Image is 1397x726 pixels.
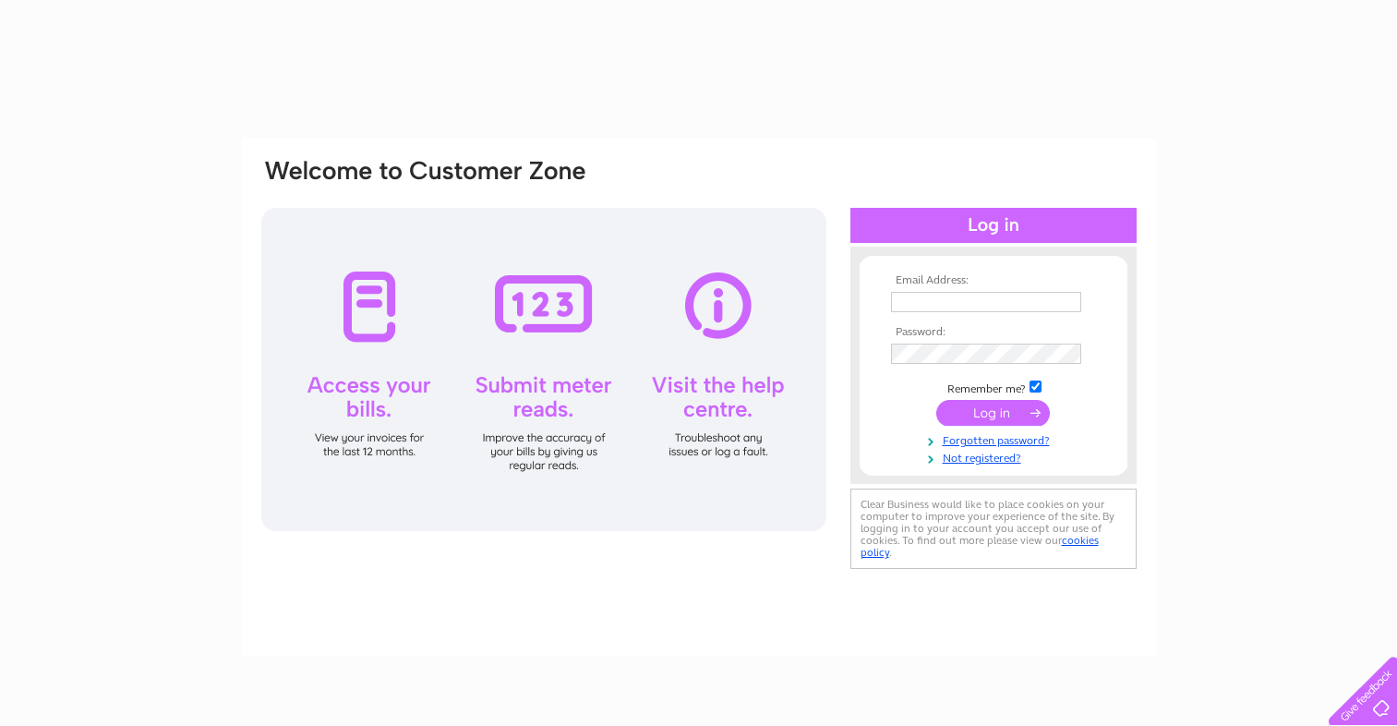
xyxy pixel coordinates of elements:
div: Clear Business would like to place cookies on your computer to improve your experience of the sit... [850,489,1137,569]
a: Not registered? [891,448,1101,466]
a: cookies policy [861,534,1099,559]
th: Email Address: [886,274,1101,287]
td: Remember me? [886,378,1101,396]
input: Submit [936,400,1050,426]
th: Password: [886,326,1101,339]
a: Forgotten password? [891,430,1101,448]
